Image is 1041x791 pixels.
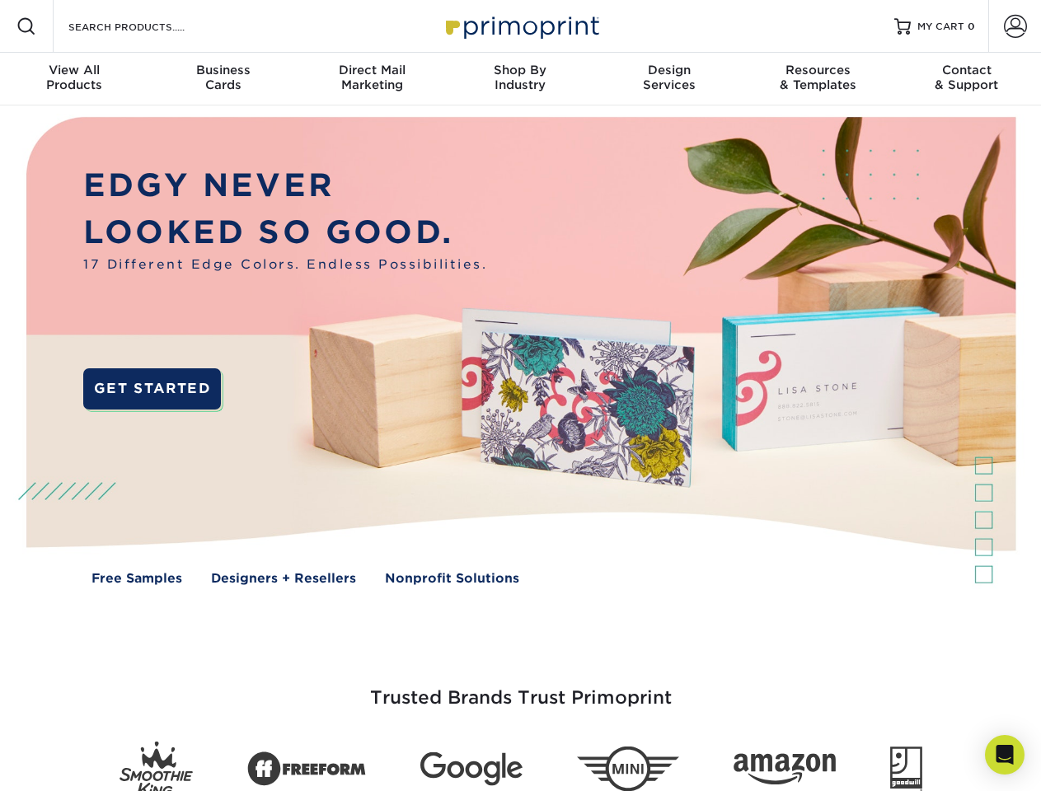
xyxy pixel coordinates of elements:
a: Shop ByIndustry [446,53,594,105]
span: Business [148,63,297,77]
img: Goodwill [890,747,922,791]
h3: Trusted Brands Trust Primoprint [39,648,1003,728]
img: Primoprint [438,8,603,44]
div: Marketing [298,63,446,92]
span: Resources [743,63,892,77]
a: Resources& Templates [743,53,892,105]
div: Services [595,63,743,92]
span: Shop By [446,63,594,77]
a: GET STARTED [83,368,221,410]
span: 0 [968,21,975,32]
p: LOOKED SO GOOD. [83,209,487,256]
div: & Templates [743,63,892,92]
a: Contact& Support [893,53,1041,105]
p: EDGY NEVER [83,162,487,209]
span: Direct Mail [298,63,446,77]
span: Contact [893,63,1041,77]
img: Google [420,752,523,786]
div: Cards [148,63,297,92]
a: Nonprofit Solutions [385,569,519,588]
a: DesignServices [595,53,743,105]
input: SEARCH PRODUCTS..... [67,16,227,36]
a: Free Samples [91,569,182,588]
a: Direct MailMarketing [298,53,446,105]
a: BusinessCards [148,53,297,105]
img: Amazon [734,754,836,785]
iframe: Google Customer Reviews [4,741,140,785]
span: Design [595,63,743,77]
div: Industry [446,63,594,92]
span: MY CART [917,20,964,34]
span: 17 Different Edge Colors. Endless Possibilities. [83,255,487,274]
div: & Support [893,63,1041,92]
a: Designers + Resellers [211,569,356,588]
div: Open Intercom Messenger [985,735,1025,775]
